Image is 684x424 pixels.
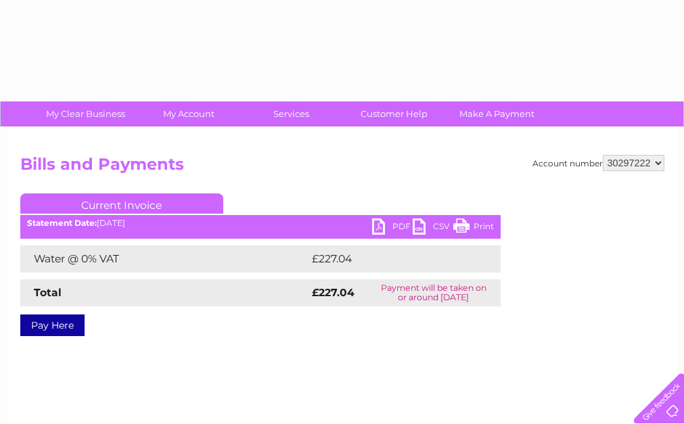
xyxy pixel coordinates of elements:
[20,155,664,181] h2: Bills and Payments
[20,314,85,336] a: Pay Here
[532,155,664,171] div: Account number
[20,245,309,273] td: Water @ 0% VAT
[312,286,355,299] strong: £227.04
[20,218,501,228] div: [DATE]
[133,101,244,126] a: My Account
[27,218,97,228] b: Statement Date:
[338,101,450,126] a: Customer Help
[235,101,347,126] a: Services
[30,101,141,126] a: My Clear Business
[413,218,453,238] a: CSV
[441,101,553,126] a: Make A Payment
[34,286,62,299] strong: Total
[372,218,413,238] a: PDF
[367,279,500,306] td: Payment will be taken on or around [DATE]
[453,218,494,238] a: Print
[20,193,223,214] a: Current Invoice
[309,245,476,273] td: £227.04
